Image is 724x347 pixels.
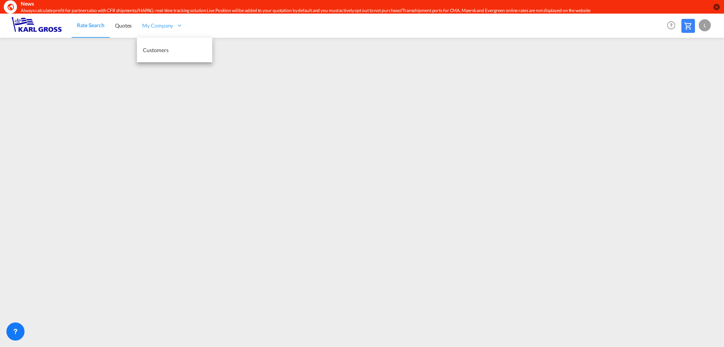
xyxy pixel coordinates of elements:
button: icon-close-circle [713,3,720,11]
md-icon: icon-earth [7,3,14,11]
span: Customers [143,47,168,53]
div: L [699,19,711,31]
a: Quotes [110,13,137,38]
a: Rate Search [72,13,110,38]
div: Help [665,19,681,32]
span: Quotes [115,22,132,29]
span: Help [665,19,678,32]
span: Rate Search [77,22,104,28]
img: 3269c73066d711f095e541db4db89301.png [11,17,62,34]
span: My Company [142,22,173,29]
div: Always calculate profit for partners also with CFR shipments//HAPAG: real-time tracking solution ... [21,8,613,14]
a: Customers [137,38,212,62]
div: My Company [137,13,188,38]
